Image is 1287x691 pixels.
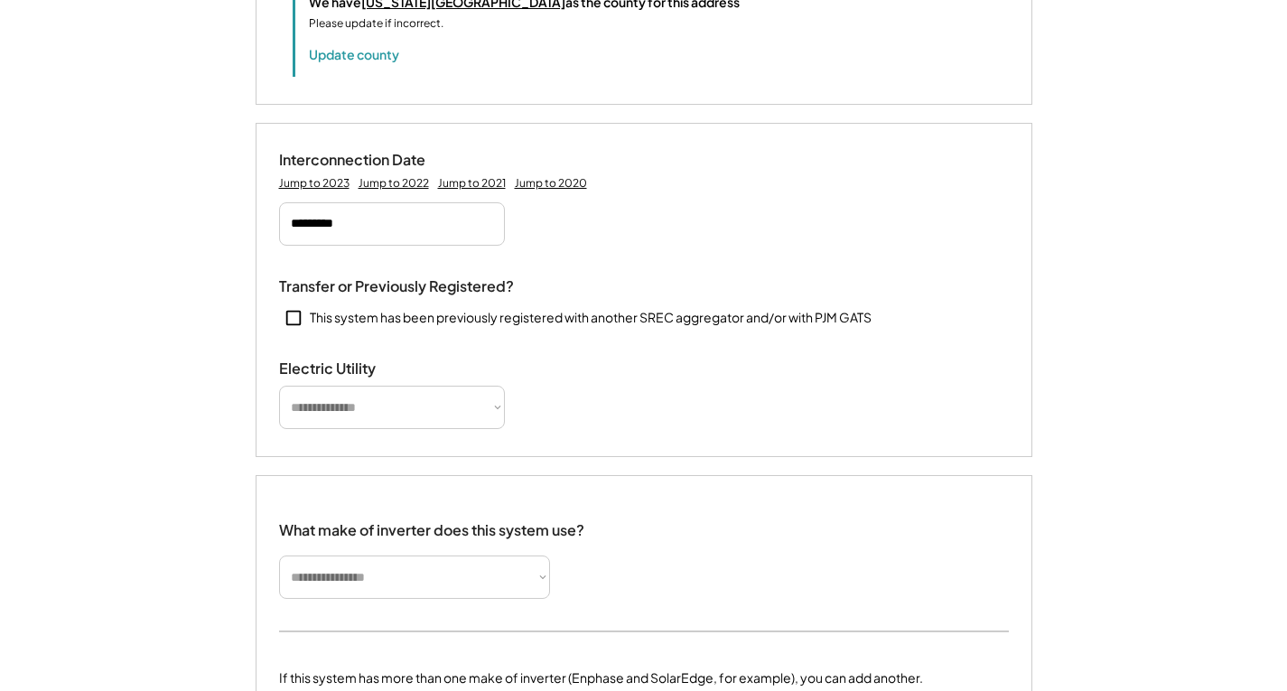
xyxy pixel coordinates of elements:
[279,277,514,296] div: Transfer or Previously Registered?
[438,176,506,191] div: Jump to 2021
[279,503,584,544] div: What make of inverter does this system use?
[359,176,429,191] div: Jump to 2022
[310,309,872,327] div: This system has been previously registered with another SREC aggregator and/or with PJM GATS
[279,176,350,191] div: Jump to 2023
[279,668,923,687] div: If this system has more than one make of inverter (Enphase and SolarEdge, for example), you can a...
[309,15,443,32] div: Please update if incorrect.
[515,176,587,191] div: Jump to 2020
[279,151,460,170] div: Interconnection Date
[279,360,460,378] div: Electric Utility
[309,45,399,63] button: Update county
